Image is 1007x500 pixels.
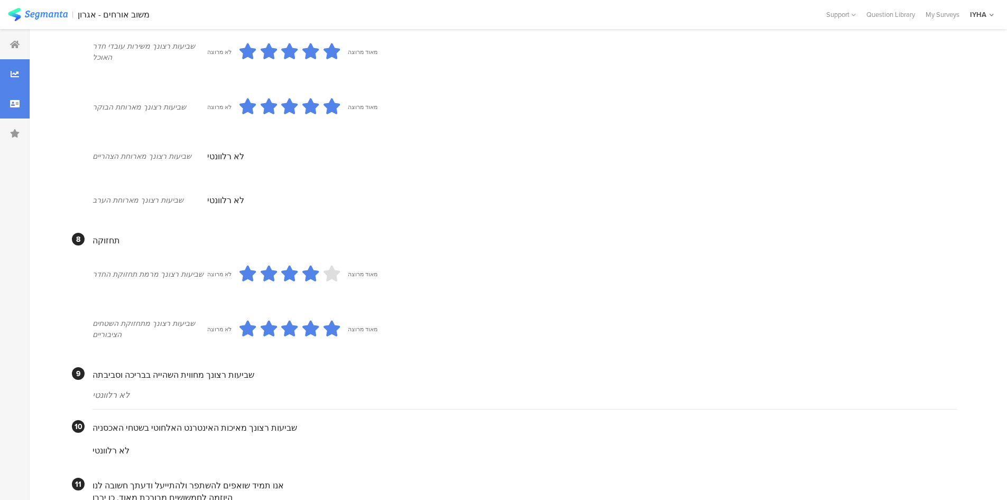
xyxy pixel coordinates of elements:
[207,103,232,111] div: לא מרוצה
[920,10,965,20] a: My Surveys
[93,234,957,247] div: תחזוקה
[93,318,207,340] div: שביעות רצונך מתחזוקת השטחים הציבוריים
[826,6,856,23] div: Support
[348,48,377,56] div: מאוד מרוצה
[207,48,232,56] div: לא מרוצה
[93,41,207,63] div: שביעות רצונך משירות עובדי חדר האוכל
[348,325,377,333] div: מאוד מרוצה
[93,434,957,467] section: לא רלוונטי
[72,478,85,490] div: 11
[93,102,207,113] div: שביעות רצונך מארוחת הבוקר
[93,389,957,401] div: לא רלוונטי
[93,151,207,162] div: שביעות רצונך מארוחת הצהריים
[72,233,85,246] div: 8
[93,479,957,492] div: אנו תמיד שואפים להשתפר ולהתייעל ודעתך חשובה לנו
[72,8,73,21] div: |
[970,10,986,20] div: IYHA
[207,270,232,278] div: לא מרוצה
[72,367,85,380] div: 9
[93,269,207,280] div: שביעות רצונך מרמת תחזוקת החדר
[207,184,957,217] section: לא רלוונטי
[93,369,957,381] div: שביעות רצונך מחווית השהייה בבריכה וסביבתה
[93,422,957,434] div: שביעות רצונך מאיכות האינטרנט האלחוטי בשטחי האכסניה
[93,195,207,206] div: שביעות רצונך מארוחת הערב
[861,10,920,20] a: Question Library
[72,420,85,433] div: 10
[78,10,150,20] div: משוב אורחים - אגרון
[207,140,957,173] section: לא רלוונטי
[8,8,68,21] img: segmanta logo
[207,325,232,333] div: לא מרוצה
[348,103,377,111] div: מאוד מרוצה
[348,270,377,278] div: מאוד מרוצה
